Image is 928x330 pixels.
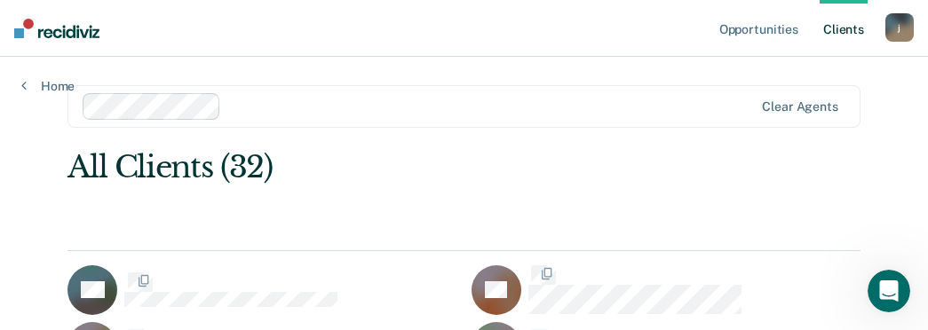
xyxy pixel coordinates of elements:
button: j [885,13,914,42]
iframe: Intercom live chat [868,270,910,312]
div: Clear agents [762,99,837,114]
a: Home [21,78,75,94]
img: Recidiviz [14,19,99,38]
div: All Clients (32) [67,149,702,185]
